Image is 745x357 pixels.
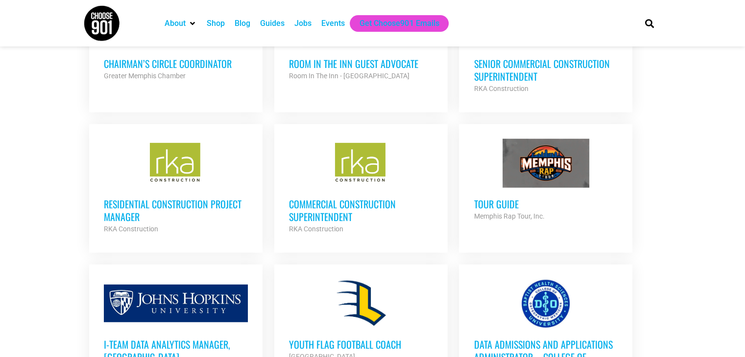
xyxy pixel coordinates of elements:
h3: Room in the Inn Guest Advocate [289,57,433,70]
a: Get Choose901 Emails [360,18,439,29]
a: Shop [207,18,225,29]
a: Residential Construction Project Manager RKA Construction [89,124,263,249]
h3: Chairman’s Circle Coordinator [104,57,248,70]
h3: Youth Flag Football Coach [289,338,433,351]
nav: Main nav [160,15,628,32]
strong: RKA Construction [289,225,343,233]
h3: Commercial Construction Superintendent [289,198,433,223]
a: Guides [260,18,285,29]
a: Jobs [294,18,312,29]
div: About [160,15,202,32]
h3: Residential Construction Project Manager [104,198,248,223]
a: About [165,18,186,29]
a: Events [321,18,345,29]
strong: Room In The Inn - [GEOGRAPHIC_DATA] [289,72,409,80]
a: Tour Guide Memphis Rap Tour, Inc. [459,124,632,237]
h3: Senior Commercial Construction Superintendent [474,57,618,83]
a: Blog [235,18,250,29]
strong: RKA Construction [104,225,158,233]
strong: Greater Memphis Chamber [104,72,186,80]
h3: Tour Guide [474,198,618,210]
strong: Memphis Rap Tour, Inc. [474,212,544,220]
div: Search [641,15,657,31]
a: Commercial Construction Superintendent RKA Construction [274,124,448,249]
strong: RKA Construction [474,85,528,92]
